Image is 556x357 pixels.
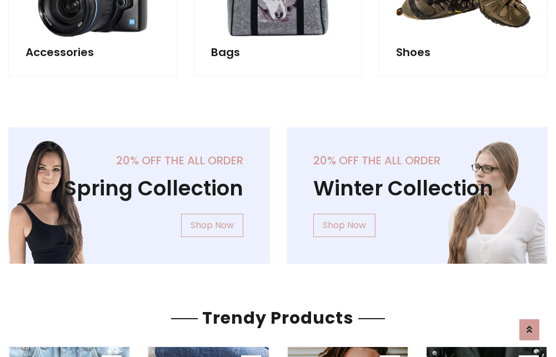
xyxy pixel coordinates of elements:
span: Trendy Products [198,306,358,330]
h5: 20% off the all order [35,154,243,167]
h5: Shoes [396,46,530,59]
h1: Spring Collection [35,176,243,200]
a: Shop Now [181,214,243,237]
a: Shop Now [313,214,375,237]
h1: Winter Collection [313,176,522,200]
h5: Bags [211,46,345,59]
h5: Accessories [26,46,160,59]
h5: 20% off the all order [313,154,522,167]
